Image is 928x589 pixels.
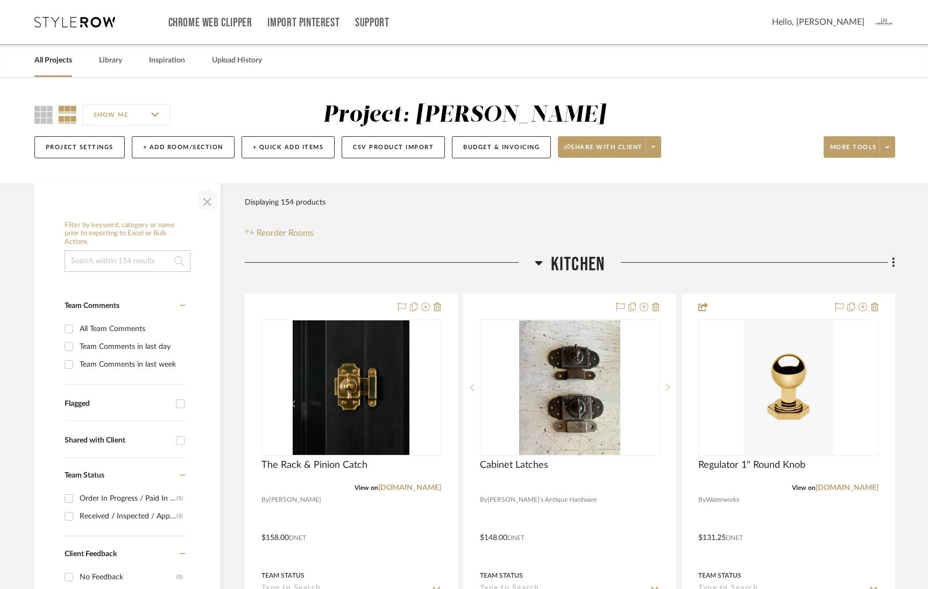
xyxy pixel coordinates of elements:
[245,192,325,213] div: Displaying 154 products
[519,320,620,455] img: Cabinet Latches
[378,484,441,492] a: [DOMAIN_NAME]
[261,571,304,580] div: Team Status
[269,495,321,505] span: [PERSON_NAME]
[873,11,895,33] img: avatar
[480,459,548,471] span: Cabinet Latches
[80,320,183,338] div: All Team Comments
[65,472,104,479] span: Team Status
[824,136,895,158] button: More tools
[99,53,122,68] a: Library
[698,571,741,580] div: Team Status
[830,143,877,159] span: More tools
[212,53,262,68] a: Upload History
[80,508,176,525] div: Received / Inspected / Approved
[355,485,378,491] span: View on
[706,495,739,505] span: Waterworks
[168,18,252,27] a: Chrome Web Clipper
[355,18,389,27] a: Support
[176,490,183,507] div: (5)
[65,436,171,445] div: Shared with Client
[452,136,551,158] button: Budget & Invoicing
[242,136,335,158] button: + Quick Add Items
[196,189,218,211] button: Close
[65,221,190,247] h6: Filter by keyword, category or name prior to exporting to Excel or Bulk Actions
[34,53,72,68] a: All Projects
[65,250,190,272] input: Search within 154 results
[698,459,805,471] span: Regulator 1" Round Knob
[245,227,314,240] button: Reorder Rooms
[149,53,185,68] a: Inspiration
[34,136,125,158] button: Project Settings
[261,459,367,471] span: The Rack & Pinion Catch
[480,571,523,580] div: Team Status
[480,495,487,505] span: By
[293,320,409,455] img: The Rack & Pinion Catch
[698,495,706,505] span: By
[564,143,643,159] span: Share with client
[323,104,606,127] div: Project: [PERSON_NAME]
[80,338,183,355] div: Team Comments in last day
[80,490,176,507] div: Order In Progress / Paid In Full w/ Freight, No Balance due
[792,485,816,491] span: View on
[65,550,117,558] span: Client Feedback
[487,495,597,505] span: [PERSON_NAME]'s Antique Hardware
[743,320,833,455] img: Regulator 1" Round Knob
[558,136,661,158] button: Share with client
[65,302,119,310] span: Team Comments
[176,508,183,525] div: (5)
[176,569,183,586] div: (5)
[80,569,176,586] div: No Feedback
[132,136,235,158] button: + Add Room/Section
[80,356,183,373] div: Team Comments in last week
[342,136,445,158] button: CSV Product Import
[65,399,171,409] div: Flagged
[257,227,314,240] span: Reorder Rooms
[267,18,339,27] a: Import Pinterest
[772,16,865,29] span: Hello, [PERSON_NAME]
[816,484,879,492] a: [DOMAIN_NAME]
[551,253,605,276] span: Kitchen
[261,495,269,505] span: By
